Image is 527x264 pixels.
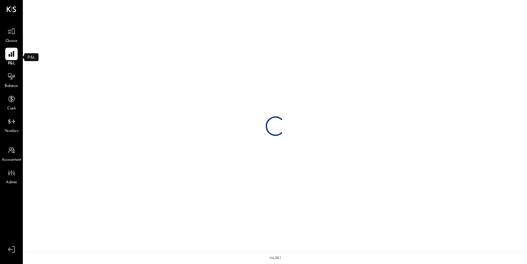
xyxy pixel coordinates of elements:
div: P&L [24,53,39,61]
span: P&L [8,61,15,67]
a: P&L [0,48,23,67]
span: Accountant [2,157,22,163]
span: Queue [6,38,18,44]
span: Cash [7,106,16,112]
a: Queue [0,25,23,44]
span: Admin [6,180,17,186]
a: Vendors [0,115,23,134]
a: Accountant [0,144,23,163]
span: Vendors [5,128,19,134]
a: Balance [0,70,23,89]
a: Admin [0,167,23,186]
div: v 4.38.1 [270,256,281,261]
a: Cash [0,93,23,112]
span: Balance [5,83,18,89]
